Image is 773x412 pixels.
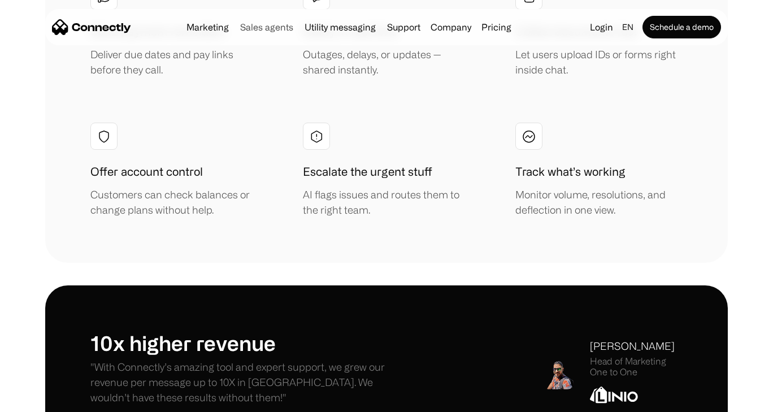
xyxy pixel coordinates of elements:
div: Customers can check balances or change plans without help. [90,187,258,218]
img: Linio Logo [590,387,638,404]
div: Monitor volume, resolutions, and deflection in one view. [515,187,683,218]
aside: Language selected: English [11,391,68,408]
div: Deliver due dates and pay links before they call. [90,47,258,77]
a: home [52,19,131,36]
h1: Offer account control [90,163,203,180]
div: en [618,19,640,35]
div: Company [427,19,475,35]
div: Let users upload IDs or forms right inside chat. [515,47,683,77]
a: Pricing [477,23,516,32]
a: Support [383,23,425,32]
ul: Language list [23,392,68,408]
div: [PERSON_NAME] [590,339,683,354]
p: "With Connectly’s amazing tool and expert support, we grew our revenue per message up to 10X in [... [90,359,386,405]
a: Utility messaging [300,23,380,32]
div: AI flags issues and routes them to the right team. [303,187,470,218]
div: Company [431,19,471,35]
a: Marketing [182,23,233,32]
div: Outages, delays, or updates — shared instantly. [303,47,470,77]
h1: 10x higher revenue [90,331,386,355]
h1: Escalate the urgent stuff [303,163,432,180]
a: Schedule a demo [642,16,721,38]
a: Login [585,19,618,35]
a: Sales agents [236,23,298,32]
div: en [622,19,633,35]
h1: Track what’s working [515,163,626,180]
div: Head of Marketing One to One [590,356,683,378]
